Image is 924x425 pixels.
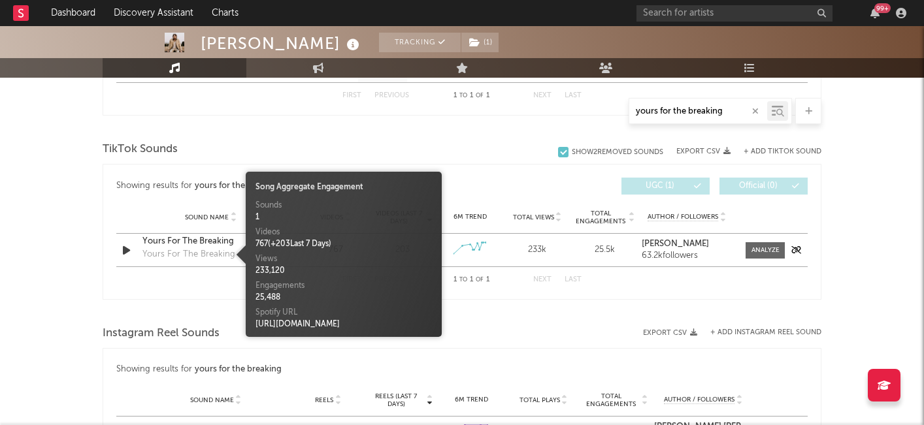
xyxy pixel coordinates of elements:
[256,265,432,277] div: 233,120
[256,253,432,265] div: Views
[676,148,731,155] button: Export CSV
[583,392,640,408] span: Total Engagements
[256,227,432,238] div: Videos
[459,277,467,283] span: to
[476,277,484,283] span: of
[533,276,552,283] button: Next
[195,362,282,377] div: yours for the breaking
[719,178,808,195] button: Official(0)
[256,280,432,292] div: Engagements
[574,244,635,257] div: 25.5k
[710,329,821,336] button: + Add Instagram Reel Sound
[520,396,560,404] span: Total Plays
[190,396,234,404] span: Sound Name
[476,93,484,99] span: of
[630,182,690,190] span: UGC ( 1 )
[256,307,432,319] div: Spotify URL
[874,3,891,13] div: 99 +
[461,33,499,52] button: (1)
[744,148,821,155] button: + Add TikTok Sound
[461,33,499,52] span: ( 1 )
[256,212,432,223] div: 1
[642,240,733,249] a: [PERSON_NAME]
[629,106,767,117] input: Search by song name or URL
[103,326,220,341] span: Instagram Reel Sounds
[648,213,718,221] span: Author / Followers
[315,396,333,404] span: Reels
[342,92,361,99] button: First
[697,329,821,336] div: + Add Instagram Reel Sound
[574,210,627,225] span: Total Engagements
[195,178,282,194] div: yours for the breaking
[513,213,554,221] span: Total Views
[256,200,432,212] div: Sounds
[565,276,582,283] button: Last
[621,178,710,195] button: UGC(1)
[565,92,582,99] button: Last
[731,148,821,155] button: + Add TikTok Sound
[185,213,229,221] span: Sound Name
[643,329,697,337] button: Export CSV
[435,88,507,104] div: 1 1 1
[642,240,709,248] strong: [PERSON_NAME]
[642,251,733,260] div: 63.2k followers
[728,182,788,190] span: Official ( 0 )
[142,248,235,261] div: Yours For The Breaking
[116,178,462,195] div: Showing results for
[116,362,808,377] div: Showing results for
[507,244,568,257] div: 233k
[435,272,507,288] div: 1 1 1
[533,92,552,99] button: Next
[374,92,409,99] button: Previous
[439,395,504,405] div: 6M Trend
[572,148,663,157] div: Show 2 Removed Sounds
[379,33,461,52] button: Tracking
[636,5,833,22] input: Search for artists
[256,292,432,304] div: 25,488
[440,212,501,222] div: 6M Trend
[256,321,340,328] a: [URL][DOMAIN_NAME]
[870,8,880,18] button: 99+
[256,181,432,193] div: Song Aggregate Engagement
[256,238,432,250] div: 767 ( + 203 Last 7 Days)
[367,392,425,408] span: Reels (last 7 days)
[459,93,467,99] span: to
[201,33,363,54] div: [PERSON_NAME]
[664,396,734,404] span: Author / Followers
[103,142,178,157] span: TikTok Sounds
[142,235,279,248] a: Yours For The Breaking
